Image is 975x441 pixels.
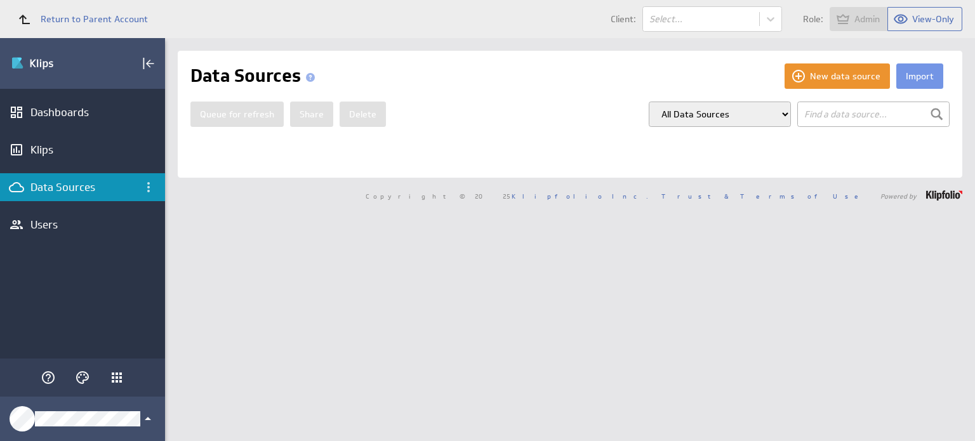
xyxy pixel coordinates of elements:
div: Data Sources [30,180,135,194]
div: Users [30,218,135,232]
span: Copyright © 2025 [366,193,648,199]
div: Klipfolio Apps [106,367,128,388]
div: Klips [30,143,135,157]
svg: Themes [75,370,90,385]
div: Data Sources menu [138,176,159,198]
button: Delete [340,102,386,127]
span: Powered by [880,193,917,199]
span: Return to Parent Account [41,15,148,23]
button: Queue for refresh [190,102,284,127]
button: New data source [785,63,890,89]
div: Themes [72,367,93,388]
a: Trust & Terms of Use [661,192,867,201]
div: Klipfolio Apps [109,370,124,385]
span: Client: [611,15,636,23]
div: Select... [649,15,753,23]
span: Admin [854,13,880,25]
a: Return to Parent Account [10,5,148,33]
a: Klipfolio Inc. [512,192,648,201]
button: Import [896,63,943,89]
div: Help [37,367,59,388]
img: logo-footer.png [926,190,962,201]
span: View-Only [912,13,954,25]
input: Find a data source... [797,102,950,127]
div: Collapse [138,53,159,74]
img: Klipfolio klips logo [11,53,100,74]
div: Go to Dashboards [11,53,100,74]
h1: Data Sources [190,63,320,89]
button: Share [290,102,333,127]
span: Role: [803,15,823,23]
button: View as View-Only [888,7,962,31]
div: Dashboards [30,105,135,119]
button: View as Admin [830,7,888,31]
